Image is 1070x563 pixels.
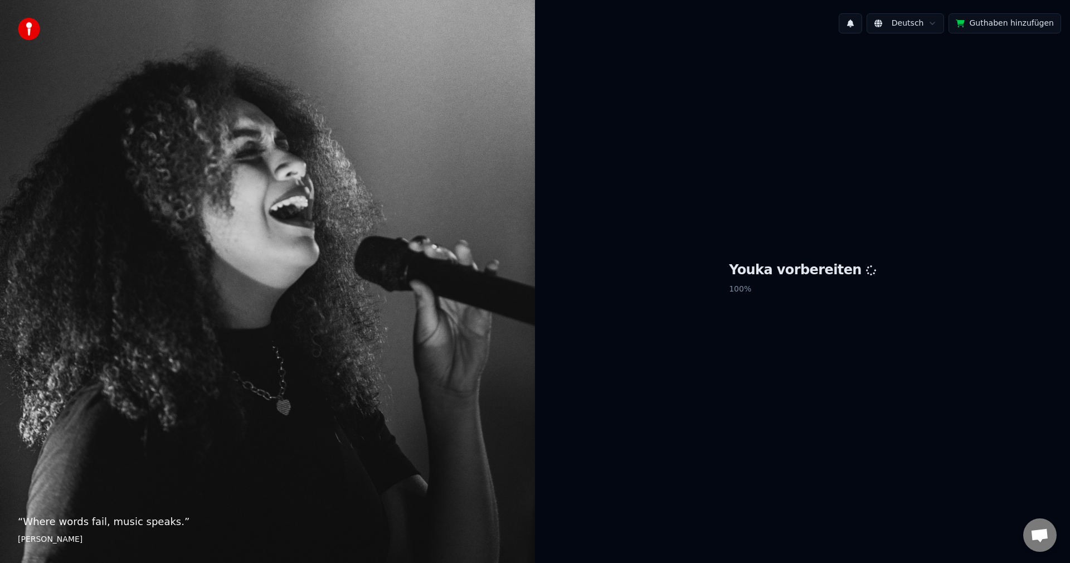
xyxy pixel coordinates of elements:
[949,13,1061,33] button: Guthaben hinzufügen
[18,514,517,530] p: “ Where words fail, music speaks. ”
[1023,518,1057,552] a: Chat öffnen
[729,261,876,279] h1: Youka vorbereiten
[18,18,40,40] img: youka
[729,279,876,299] p: 100 %
[18,534,517,545] footer: [PERSON_NAME]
